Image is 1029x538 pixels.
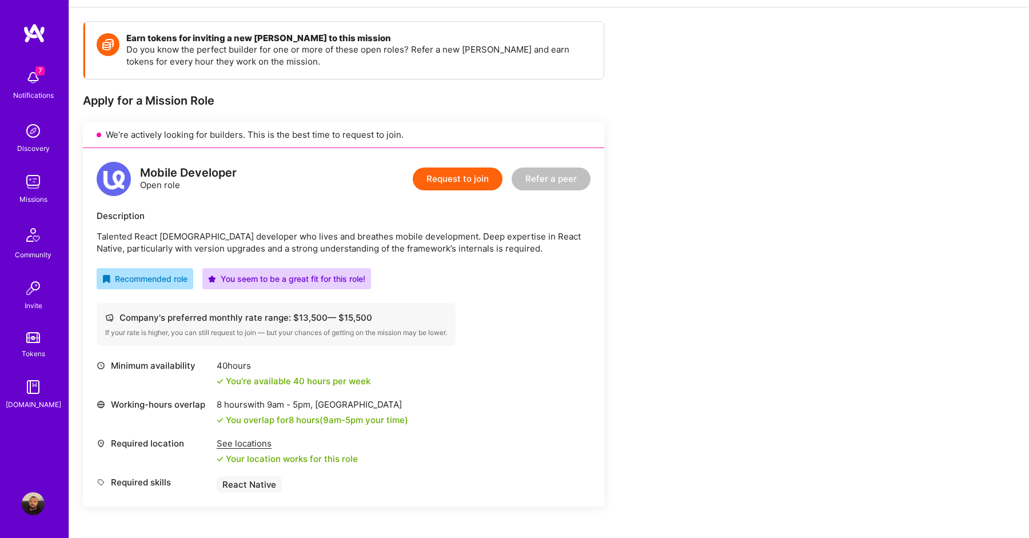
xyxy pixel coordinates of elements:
[83,93,604,108] div: Apply for a Mission Role
[217,375,370,387] div: You're available 40 hours per week
[217,378,224,385] i: icon Check
[97,478,105,487] i: icon Tag
[19,221,47,249] img: Community
[105,312,447,324] div: Company's preferred monthly rate range: $ 13,500 — $ 15,500
[97,400,105,409] i: icon World
[126,33,592,43] h4: Earn tokens for inviting a new [PERSON_NAME] to this mission
[97,162,131,196] img: logo
[22,277,45,300] img: Invite
[17,142,50,154] div: Discovery
[413,168,502,190] button: Request to join
[97,476,211,488] div: Required skills
[22,119,45,142] img: discovery
[97,210,591,222] div: Description
[25,300,42,312] div: Invite
[323,415,363,425] span: 9am - 5pm
[22,348,45,360] div: Tokens
[140,167,237,179] div: Mobile Developer
[22,376,45,398] img: guide book
[6,398,61,411] div: [DOMAIN_NAME]
[102,273,188,285] div: Recommended role
[97,230,591,254] p: Talented React [DEMOGRAPHIC_DATA] developer who lives and breathes mobile development. Deep exper...
[22,492,45,515] img: User Avatar
[217,456,224,463] i: icon Check
[13,89,54,101] div: Notifications
[512,168,591,190] button: Refer a peer
[19,193,47,205] div: Missions
[15,249,51,261] div: Community
[265,399,315,410] span: 9am - 5pm ,
[217,453,358,465] div: Your location works for this role
[217,417,224,424] i: icon Check
[22,66,45,89] img: bell
[217,437,358,449] div: See locations
[97,439,105,448] i: icon Location
[140,167,237,191] div: Open role
[102,275,110,283] i: icon RecommendedBadge
[226,414,408,426] div: You overlap for 8 hours ( your time)
[217,476,282,493] div: React Native
[23,23,46,43] img: logo
[22,170,45,193] img: teamwork
[217,360,370,372] div: 40 hours
[105,328,447,337] div: If your rate is higher, you can still request to join — but your chances of getting on the missio...
[105,313,114,322] i: icon Cash
[97,361,105,370] i: icon Clock
[97,398,211,411] div: Working-hours overlap
[97,437,211,449] div: Required location
[126,43,592,67] p: Do you know the perfect builder for one or more of these open roles? Refer a new [PERSON_NAME] an...
[26,332,40,343] img: tokens
[97,360,211,372] div: Minimum availability
[97,33,119,56] img: Token icon
[35,66,45,75] span: 7
[208,275,216,283] i: icon PurpleStar
[217,398,408,411] div: 8 hours with [GEOGRAPHIC_DATA]
[83,122,604,148] div: We’re actively looking for builders. This is the best time to request to join.
[208,273,365,285] div: You seem to be a great fit for this role!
